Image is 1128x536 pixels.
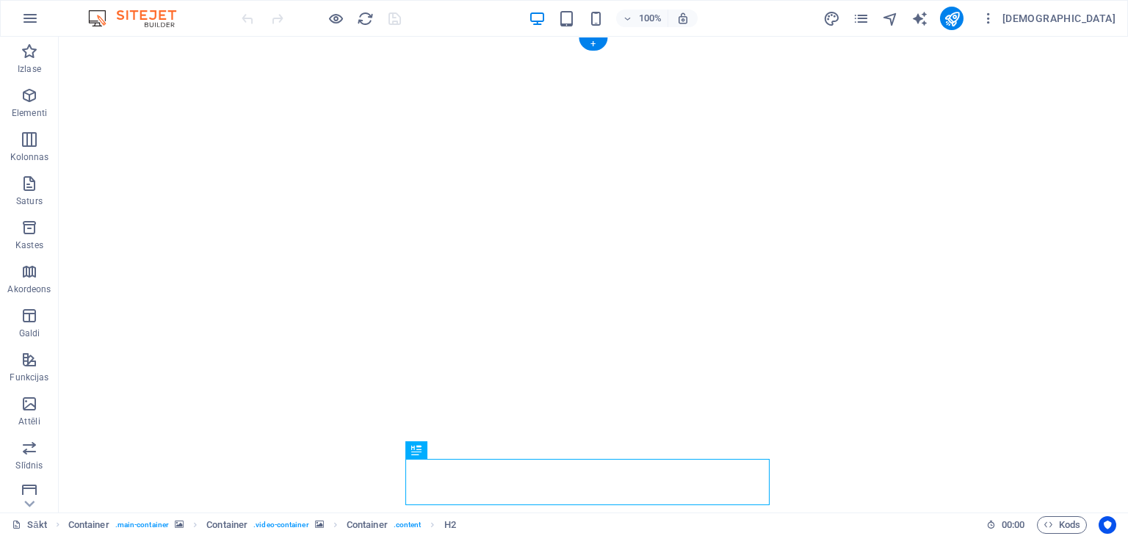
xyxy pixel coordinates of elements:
span: . main-container [115,516,169,534]
font: Slīdnis [15,460,43,471]
font: [DEMOGRAPHIC_DATA] [1002,12,1116,24]
font: Funkcijas [10,372,48,383]
font: Izlase [18,64,41,74]
span: Click to select. Double-click to edit [206,516,247,534]
font: Elementi [12,108,47,118]
font: 100% [639,12,662,23]
button: Kods [1037,516,1087,534]
i: Publicēt [944,10,961,27]
span: Click to select. Double-click to edit [347,516,388,534]
font: Galdi [19,328,40,338]
font: Sākt [27,519,47,530]
font: Saturs [16,196,43,206]
span: . video-container [253,516,309,534]
i: Mākslīgā intelekta rakstnieks [911,10,928,27]
button: lapas [852,10,869,27]
button: navigators [881,10,899,27]
i: Lapas (Ctrl+Alt+S) [853,10,869,27]
div: + [579,37,607,51]
button: [DEMOGRAPHIC_DATA] [975,7,1121,30]
button: teksta_ģenerators [911,10,928,27]
h6: Sesijas laiks [986,516,1025,534]
i: Atkārtoti ielādēt lapu [357,10,374,27]
i: This element contains a background [175,521,184,529]
button: Noklikšķiniet šeit, lai izietu no priekšskatījuma režīma un turpinātu rediģēšanu [327,10,344,27]
button: 100% [616,10,668,27]
span: Click to select. Double-click to edit [68,516,109,534]
i: Dizains (Ctrl+Alt+Y) [823,10,840,27]
i: This element contains a background [315,521,324,529]
nav: navigācijas josla [68,516,456,534]
span: . content [394,516,422,534]
i: Navigators [882,10,899,27]
font: Akordeons [7,284,51,294]
img: Redaktora logotips [84,10,195,27]
font: Kolonnas [10,152,49,162]
button: Lietotājcentriskums [1099,516,1116,534]
font: 00:00 [1002,519,1024,530]
span: Click to select. Double-click to edit [444,516,456,534]
i: Mainot izmēru, tālummaiņas līmenis automātiski tiek pielāgots izvēlētajai ierīcei. [676,12,690,25]
a: Noklikšķiniet, lai atceltu atlasi. Veiciet dubultklikšķi, lai atvērtu lapas [12,516,47,534]
button: publicēt [940,7,963,30]
font: Kods [1059,519,1080,530]
button: dizains [822,10,840,27]
font: Attēli [18,416,40,427]
button: pārlādēt [356,10,374,27]
font: Kastes [15,240,43,250]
